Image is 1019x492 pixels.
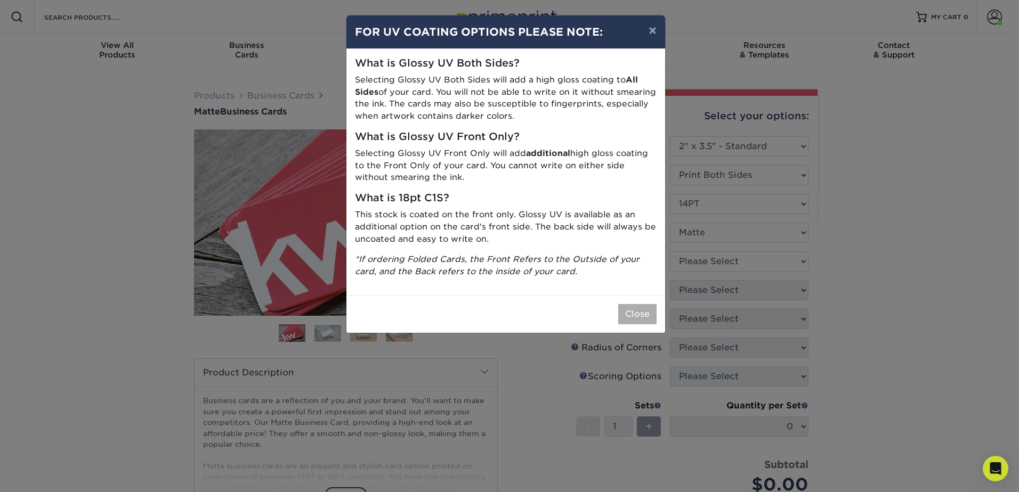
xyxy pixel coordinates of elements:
[526,148,570,158] strong: additional
[640,15,665,45] button: ×
[355,254,640,276] i: *If ordering Folded Cards, the Front Refers to the Outside of your card, and the Back refers to t...
[355,58,657,70] h5: What is Glossy UV Both Sides?
[618,304,657,324] button: Close
[355,147,657,184] p: Selecting Glossy UV Front Only will add high gloss coating to the Front Only of your card. You ca...
[355,209,657,245] p: This stock is coated on the front only. Glossy UV is available as an additional option on the car...
[355,74,657,122] p: Selecting Glossy UV Both Sides will add a high gloss coating to of your card. You will not be abl...
[355,75,638,97] strong: All Sides
[355,131,657,143] h5: What is Glossy UV Front Only?
[983,456,1008,481] div: Open Intercom Messenger
[355,24,657,40] h4: FOR UV COATING OPTIONS PLEASE NOTE:
[355,192,657,204] h5: What is 18pt C1S?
